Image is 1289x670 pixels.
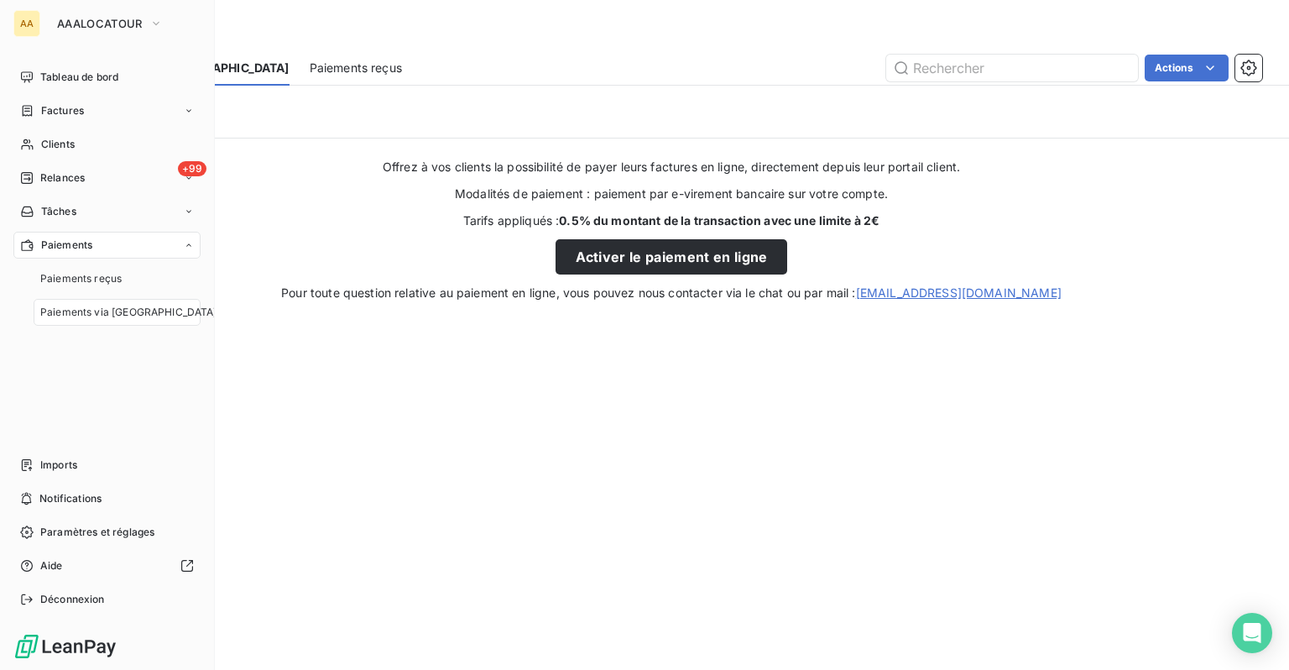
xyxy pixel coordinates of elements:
div: AA [13,10,40,37]
span: +99 [178,161,206,176]
a: Aide [13,552,201,579]
span: Imports [40,458,77,473]
a: [EMAIL_ADDRESS][DOMAIN_NAME] [856,285,1062,300]
span: Paiements reçus [40,271,122,286]
span: Factures [41,103,84,118]
span: Déconnexion [40,592,105,607]
span: Notifications [39,491,102,506]
span: Clients [41,137,75,152]
div: Open Intercom Messenger [1232,613,1272,653]
span: Pour toute question relative au paiement en ligne, vous pouvez nous contacter via le chat ou par ... [281,285,1062,301]
span: Paiements [41,238,92,253]
span: Offrez à vos clients la possibilité de payer leurs factures en ligne, directement depuis leur por... [383,159,960,175]
span: Tarifs appliqués : [463,212,880,229]
span: Modalités de paiement : paiement par e-virement bancaire sur votre compte. [455,186,888,202]
button: Actions [1145,55,1229,81]
input: Rechercher [886,55,1138,81]
strong: 0.5% du montant de la transaction avec une limite à 2€ [559,213,879,228]
button: Activer le paiement en ligne [556,239,788,275]
span: Tableau de bord [40,70,118,85]
span: AAALOCATOUR [57,17,143,30]
span: Paramètres et réglages [40,525,154,540]
span: Paiements via [GEOGRAPHIC_DATA] [40,305,217,320]
span: Tâches [41,204,76,219]
span: Paiements reçus [310,60,402,76]
img: Logo LeanPay [13,633,117,660]
span: Relances [40,170,85,186]
span: Aide [40,558,63,573]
